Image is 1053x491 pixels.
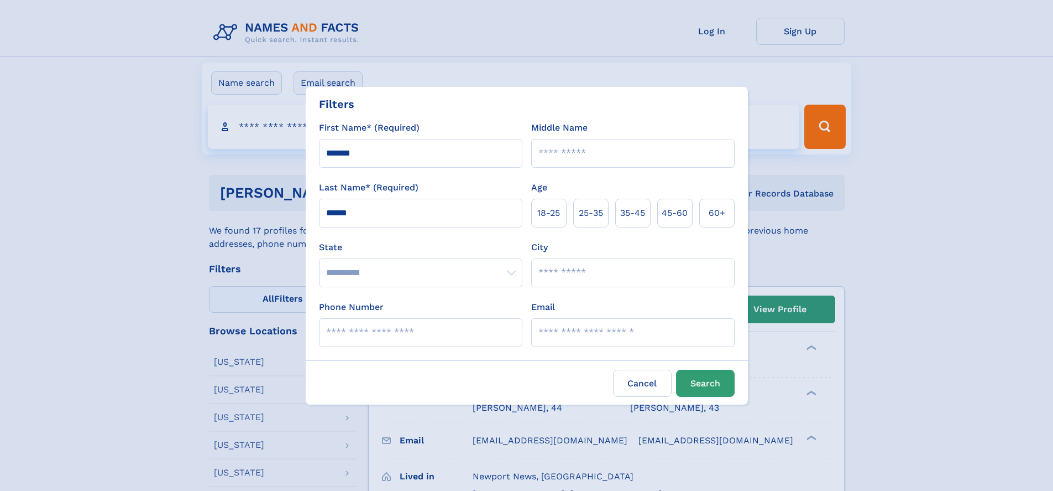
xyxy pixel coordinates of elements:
button: Search [676,370,735,397]
label: Cancel [613,370,672,397]
span: 60+ [709,206,725,220]
span: 18‑25 [537,206,560,220]
span: 45‑60 [662,206,688,220]
label: First Name* (Required) [319,121,420,135]
span: 25‑35 [579,206,603,220]
label: Age [531,181,547,194]
label: Last Name* (Required) [319,181,418,194]
label: Phone Number [319,301,384,314]
label: State [319,241,522,254]
label: Middle Name [531,121,588,135]
label: Email [531,301,555,314]
label: City [531,241,548,254]
div: Filters [319,96,354,112]
span: 35‑45 [620,206,645,220]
